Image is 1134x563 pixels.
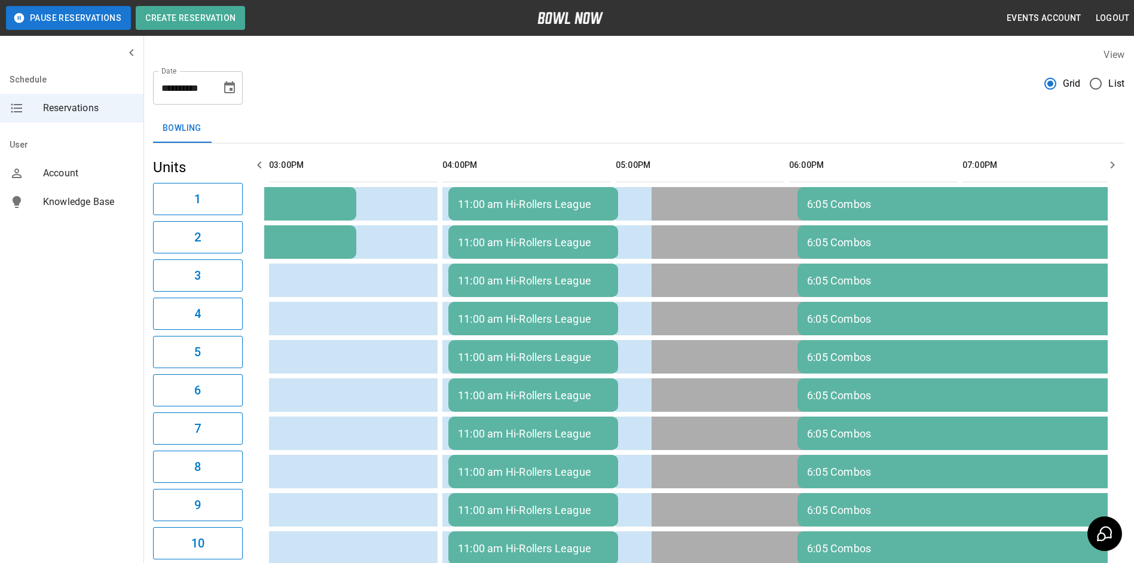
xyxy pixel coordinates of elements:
[1002,7,1086,29] button: Events Account
[194,495,201,515] h6: 9
[153,259,243,292] button: 3
[194,228,201,247] h6: 2
[194,342,201,362] h6: 5
[458,504,609,516] div: 11:00 am Hi-Rollers League
[458,542,609,555] div: 11:00 am Hi-Rollers League
[153,158,243,177] h5: Units
[458,236,609,249] div: 11:00 am Hi-Rollers League
[194,457,201,476] h6: 8
[458,389,609,402] div: 11:00 am Hi-Rollers League
[1063,77,1081,91] span: Grid
[153,527,243,559] button: 10
[1104,49,1124,60] label: View
[153,183,243,215] button: 1
[1108,77,1124,91] span: List
[43,195,134,209] span: Knowledge Base
[194,381,201,400] h6: 6
[153,489,243,521] button: 9
[43,101,134,115] span: Reservations
[218,76,242,100] button: Choose date, selected date is Sep 24, 2025
[458,427,609,440] div: 11:00 am Hi-Rollers League
[458,351,609,363] div: 11:00 am Hi-Rollers League
[153,298,243,330] button: 4
[153,114,211,143] button: Bowling
[194,189,201,209] h6: 1
[458,198,609,210] div: 11:00 am Hi-Rollers League
[1091,7,1134,29] button: Logout
[43,166,134,180] span: Account
[136,6,245,30] button: Create Reservation
[458,466,609,478] div: 11:00 am Hi-Rollers League
[194,266,201,285] h6: 3
[153,221,243,253] button: 2
[153,114,1124,143] div: inventory tabs
[191,534,204,553] h6: 10
[153,336,243,368] button: 5
[194,419,201,438] h6: 7
[6,6,131,30] button: Pause Reservations
[194,304,201,323] h6: 4
[153,451,243,483] button: 8
[537,12,603,24] img: logo
[153,412,243,445] button: 7
[458,313,609,325] div: 11:00 am Hi-Rollers League
[458,274,609,287] div: 11:00 am Hi-Rollers League
[153,374,243,406] button: 6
